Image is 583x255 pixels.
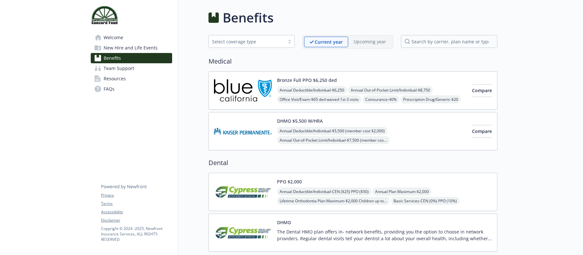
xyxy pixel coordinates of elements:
span: Office Visit/Exam - $65 ded waived 1st 3 visits [277,95,361,103]
span: Compare [472,128,492,134]
span: Annual Plan Maximum - $2,000 [373,188,431,196]
a: Accessibility [101,209,172,215]
span: Annual Out-of-Pocket Limit/Individual - $8,750 [348,86,433,94]
p: The Dental HMO plan offers in- network benefits, providing you the option to choose in network pr... [277,228,492,242]
span: Resources [104,74,126,84]
span: Annual Deductible/Individual - $5,500 (member cost $2,000) [277,127,387,135]
a: Welcome [91,32,172,43]
button: Compare [472,125,492,138]
span: Welcome [104,32,123,43]
button: DHMO [277,219,291,226]
span: Basic Services - CEN (0%) PPO (10%) [391,197,459,205]
h1: Benefits [223,8,273,27]
input: search by carrier, plan name or type [401,35,497,48]
img: Cypress Ancillary Benefits carrier logo [214,178,272,206]
span: Annual Deductible/Individual - $6,250 [277,86,347,94]
a: Terms [101,201,172,207]
span: FAQs [104,84,115,94]
span: Upcoming year [348,37,392,47]
img: Kaiser Permanente Insurance Company carrier logo [214,118,272,145]
span: Coinsurance - 40% [363,95,399,103]
a: Disclaimer [101,217,172,223]
a: Privacy [101,192,172,198]
span: Annual Out-of-Pocket Limit/Individual - $7,500 (member cost $4,000) [277,136,390,144]
a: New Hire and Life Events [91,43,172,53]
h2: Medical [208,57,497,66]
a: Resources [91,74,172,84]
span: Lifetime Orthodontia Plan Maximum - $2,000 Children up to 19 [277,197,390,205]
p: Current year [315,39,343,45]
button: Compare [472,84,492,97]
span: Prescription Drug/Generic - $20 [401,95,461,103]
span: New Hire and Life Events [104,43,158,53]
button: Bronze Full PPO $6,250 ded [277,77,337,84]
button: DHMO $5,500 W/HRA [277,118,323,124]
button: PPO $2,000 [277,178,302,185]
p: Copyright © 2024 - 2025 , Newfront Insurance Services, ALL RIGHTS RESERVED [101,226,172,242]
a: Team Support [91,63,172,74]
a: FAQs [91,84,172,94]
a: Benefits [91,53,172,63]
span: Team Support [104,63,134,74]
div: Select coverage type [212,38,282,45]
p: Upcoming year [354,38,386,45]
span: Annual Deductible/Individual - CEN ($25) PPO ($50) [277,188,371,196]
img: Blue Shield of California carrier logo [214,77,272,104]
span: Compare [472,87,492,93]
img: Cypress Ancillary Benefits carrier logo [214,219,272,246]
span: Benefits [104,53,121,63]
h2: Dental [208,158,497,168]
